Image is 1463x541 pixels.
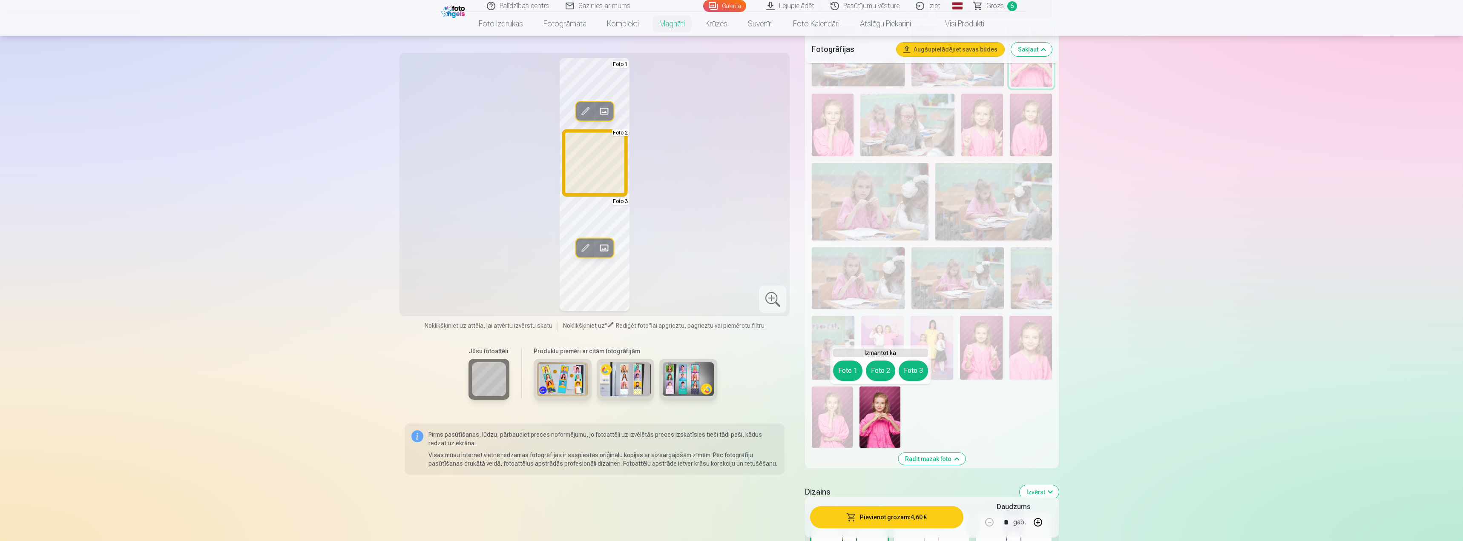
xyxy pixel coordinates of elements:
a: Komplekti [597,12,649,36]
a: Magnēti [649,12,695,36]
img: /fa1 [441,3,467,18]
button: Sakļaut [1011,43,1052,56]
span: Grozs [986,1,1004,11]
span: 6 [1007,1,1017,11]
button: Foto 1 [833,361,862,381]
span: Rediģēt foto [616,322,649,329]
div: gab. [1013,512,1026,532]
span: " [605,322,607,329]
button: Foto 3 [899,361,928,381]
p: Pirms pasūtīšanas, lūdzu, pārbaudiet preces noformējumu, jo fotoattēli uz izvēlētās preces izskat... [428,430,778,447]
h6: Jūsu fotoattēli [469,347,509,355]
a: Visi produkti [921,12,994,36]
h6: Izmantot kā [833,349,928,357]
a: Suvenīri [738,12,783,36]
button: Foto 2 [866,361,895,381]
span: Noklikšķiniet uz [563,322,605,329]
button: Izvērst [1020,485,1059,499]
p: Visas mūsu internet vietnē redzamās fotogrāfijas ir saspiestas oriģinālu kopijas ar aizsargājošām... [428,451,778,468]
a: Krūzes [695,12,738,36]
a: Fotogrāmata [533,12,597,36]
h5: Dizains [805,486,1012,498]
h6: Produktu piemēri ar citām fotogrāfijām [530,347,721,355]
button: Rādīt mazāk foto [898,453,965,465]
a: Foto izdrukas [469,12,533,36]
button: Augšupielādējiet savas bildes [897,43,1004,56]
span: " [649,322,651,329]
h5: Daudzums [997,502,1030,512]
span: lai apgrieztu, pagrieztu vai piemērotu filtru [651,322,765,329]
a: Atslēgu piekariņi [850,12,921,36]
a: Foto kalendāri [783,12,850,36]
span: Noklikšķiniet uz attēla, lai atvērtu izvērstu skatu [425,321,552,330]
h5: Fotogrāfijas [812,43,889,55]
button: Pievienot grozam:4,60 € [810,506,963,528]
